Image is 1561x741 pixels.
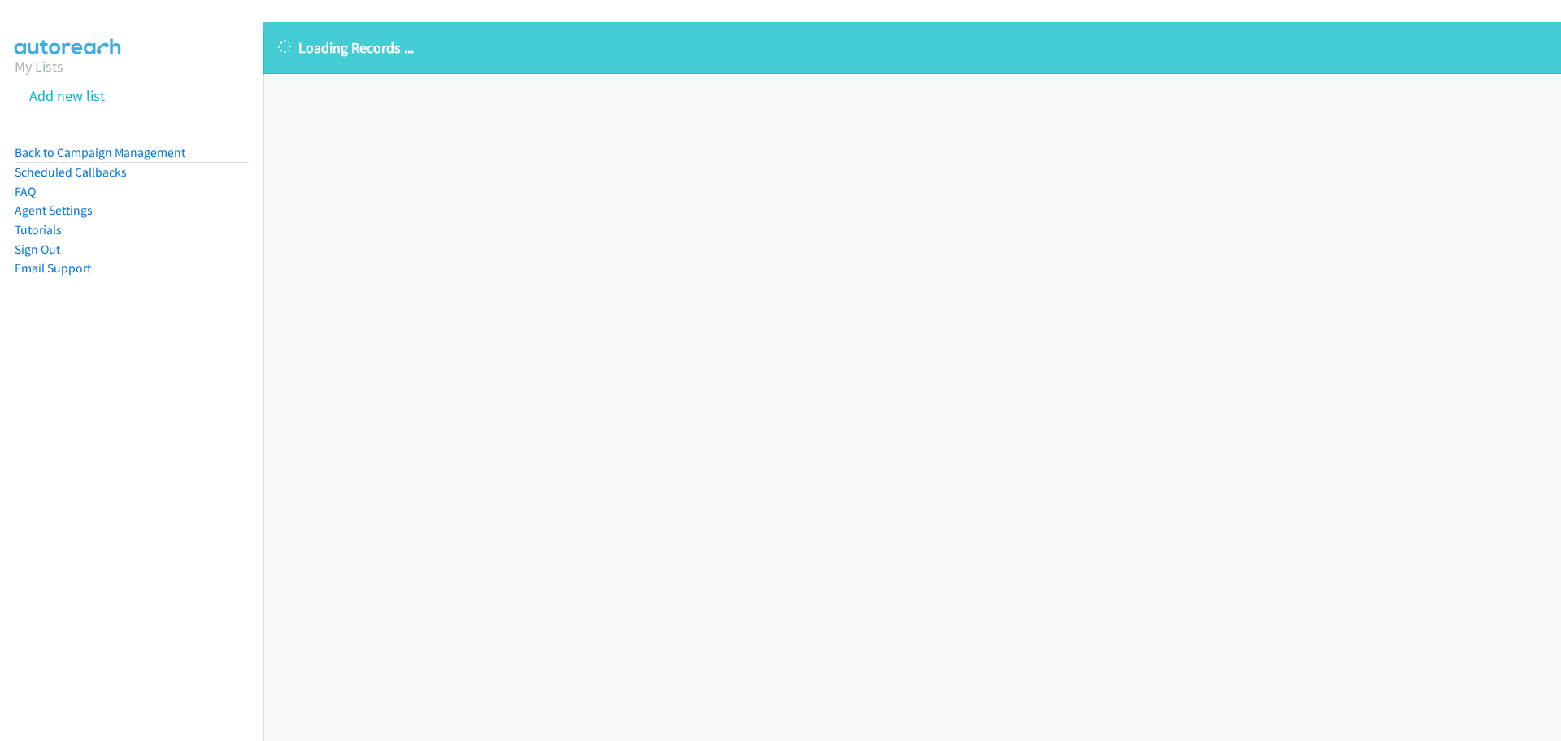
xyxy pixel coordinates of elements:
[15,57,63,76] a: My Lists
[15,184,36,199] a: FAQ
[15,260,91,276] a: Email Support
[278,37,1546,59] p: Loading Records ...
[15,222,62,238] a: Tutorials
[15,145,185,160] a: Back to Campaign Management
[15,203,93,218] a: Agent Settings
[29,86,105,105] a: Add new list
[15,164,127,180] a: Scheduled Callbacks
[15,242,60,257] a: Sign Out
